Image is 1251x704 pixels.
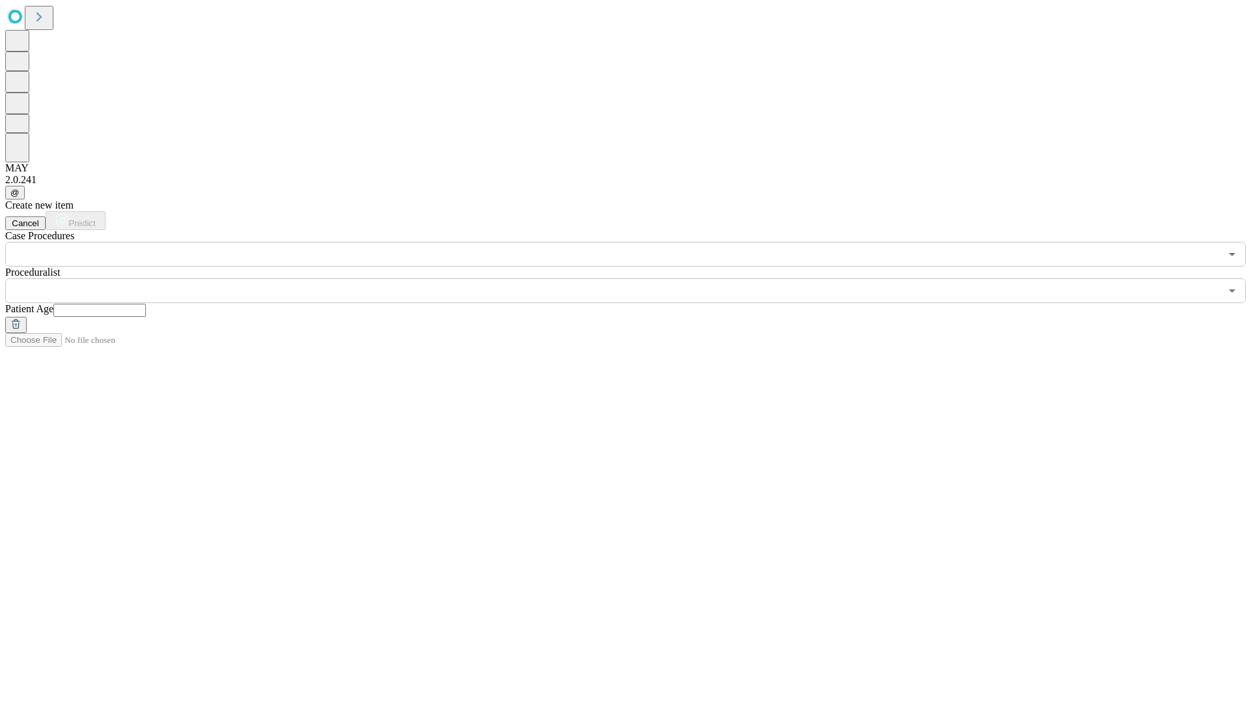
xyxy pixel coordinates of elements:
[10,188,20,198] span: @
[5,267,60,278] span: Proceduralist
[5,199,74,211] span: Create new item
[1223,245,1241,263] button: Open
[5,230,74,241] span: Scheduled Procedure
[68,218,95,228] span: Predict
[5,303,53,314] span: Patient Age
[1223,282,1241,300] button: Open
[5,174,1246,186] div: 2.0.241
[5,216,46,230] button: Cancel
[5,162,1246,174] div: MAY
[12,218,39,228] span: Cancel
[46,211,106,230] button: Predict
[5,186,25,199] button: @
